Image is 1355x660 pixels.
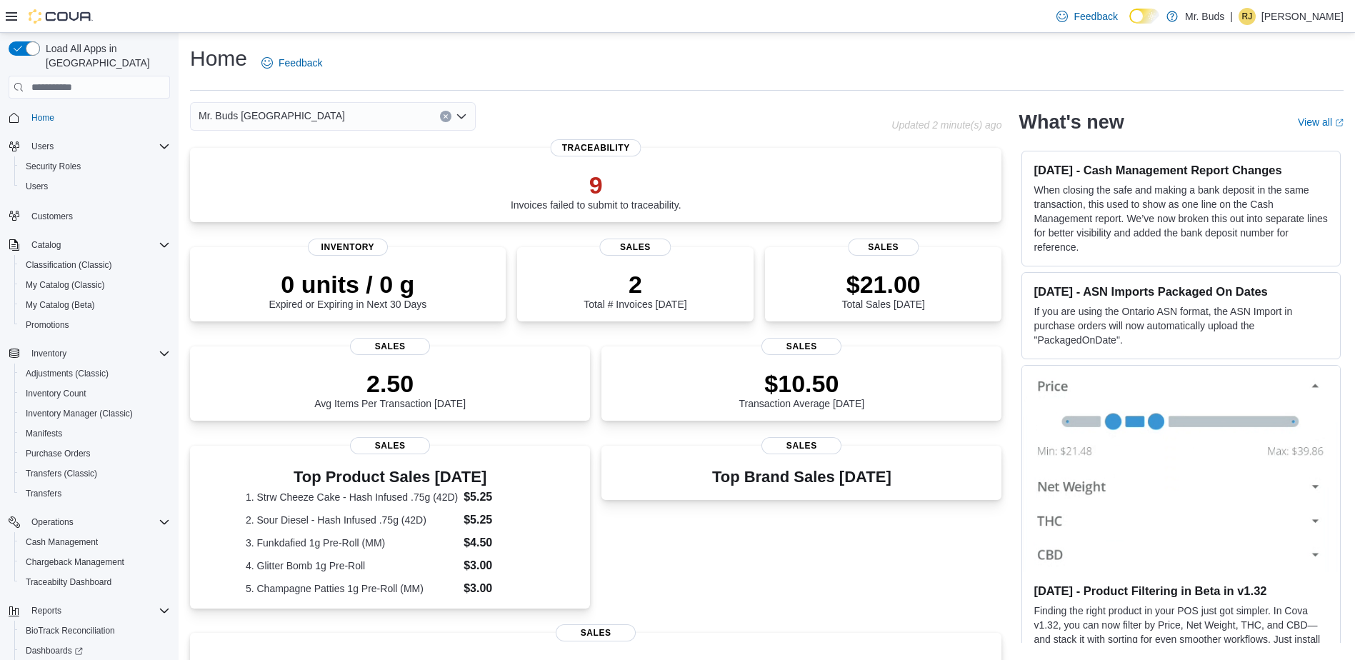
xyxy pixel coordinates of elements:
[20,485,67,502] a: Transfers
[3,107,176,128] button: Home
[1051,2,1123,31] a: Feedback
[14,552,176,572] button: Chargeback Management
[20,485,170,502] span: Transfers
[14,621,176,641] button: BioTrack Reconciliation
[3,344,176,364] button: Inventory
[440,111,451,122] button: Clear input
[246,536,458,550] dt: 3. Funkdafied 1g Pre-Roll (MM)
[20,385,170,402] span: Inventory Count
[26,488,61,499] span: Transfers
[279,56,322,70] span: Feedback
[464,557,534,574] dd: $3.00
[20,574,117,591] a: Traceabilty Dashboard
[20,425,170,442] span: Manifests
[739,369,865,409] div: Transaction Average [DATE]
[20,158,170,175] span: Security Roles
[26,161,81,172] span: Security Roles
[1019,111,1124,134] h2: What's new
[31,516,74,528] span: Operations
[26,602,67,619] button: Reports
[26,576,111,588] span: Traceabilty Dashboard
[1230,8,1233,25] p: |
[14,255,176,275] button: Classification (Classic)
[14,364,176,384] button: Adjustments (Classic)
[464,580,534,597] dd: $3.00
[31,348,66,359] span: Inventory
[1335,119,1344,127] svg: External link
[26,345,72,362] button: Inventory
[26,448,91,459] span: Purchase Orders
[3,205,176,226] button: Customers
[14,176,176,196] button: Users
[29,9,93,24] img: Cova
[3,512,176,532] button: Operations
[314,369,466,398] p: 2.50
[20,642,170,659] span: Dashboards
[1034,304,1329,347] p: If you are using the Ontario ASN format, the ASN Import in purchase orders will now automatically...
[1129,9,1159,24] input: Dark Mode
[26,109,60,126] a: Home
[739,369,865,398] p: $10.50
[26,536,98,548] span: Cash Management
[1034,584,1329,598] h3: [DATE] - Product Filtering in Beta in v1.32
[20,365,114,382] a: Adjustments (Classic)
[20,642,89,659] a: Dashboards
[256,49,328,77] a: Feedback
[20,296,101,314] a: My Catalog (Beta)
[190,44,247,73] h1: Home
[20,365,170,382] span: Adjustments (Classic)
[20,405,170,422] span: Inventory Manager (Classic)
[26,602,170,619] span: Reports
[584,270,686,299] p: 2
[14,295,176,315] button: My Catalog (Beta)
[20,178,170,195] span: Users
[20,622,121,639] a: BioTrack Reconciliation
[26,181,48,192] span: Users
[246,490,458,504] dt: 1. Strw Cheeze Cake - Hash Infused .75g (42D)
[551,139,641,156] span: Traceability
[26,138,170,155] span: Users
[20,554,130,571] a: Chargeback Management
[31,211,73,222] span: Customers
[891,119,1001,131] p: Updated 2 minute(s) ago
[20,465,170,482] span: Transfers (Classic)
[20,622,170,639] span: BioTrack Reconciliation
[14,444,176,464] button: Purchase Orders
[26,345,170,362] span: Inventory
[761,338,841,355] span: Sales
[20,276,170,294] span: My Catalog (Classic)
[246,513,458,527] dt: 2. Sour Diesel - Hash Infused .75g (42D)
[308,239,388,256] span: Inventory
[26,468,97,479] span: Transfers (Classic)
[26,208,79,225] a: Customers
[584,270,686,310] div: Total # Invoices [DATE]
[350,338,430,355] span: Sales
[26,236,66,254] button: Catalog
[20,425,68,442] a: Manifests
[26,299,95,311] span: My Catalog (Beta)
[511,171,681,199] p: 9
[26,625,115,636] span: BioTrack Reconciliation
[26,138,59,155] button: Users
[199,107,345,124] span: Mr. Buds [GEOGRAPHIC_DATA]
[14,275,176,295] button: My Catalog (Classic)
[20,158,86,175] a: Security Roles
[14,424,176,444] button: Manifests
[20,405,139,422] a: Inventory Manager (Classic)
[600,239,671,256] span: Sales
[1034,284,1329,299] h3: [DATE] - ASN Imports Packaged On Dates
[20,465,103,482] a: Transfers (Classic)
[3,601,176,621] button: Reports
[40,41,170,70] span: Load All Apps in [GEOGRAPHIC_DATA]
[26,206,170,224] span: Customers
[20,256,118,274] a: Classification (Classic)
[1185,8,1224,25] p: Mr. Buds
[269,270,426,310] div: Expired or Expiring in Next 30 Days
[20,316,170,334] span: Promotions
[20,178,54,195] a: Users
[20,574,170,591] span: Traceabilty Dashboard
[3,235,176,255] button: Catalog
[20,445,170,462] span: Purchase Orders
[456,111,467,122] button: Open list of options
